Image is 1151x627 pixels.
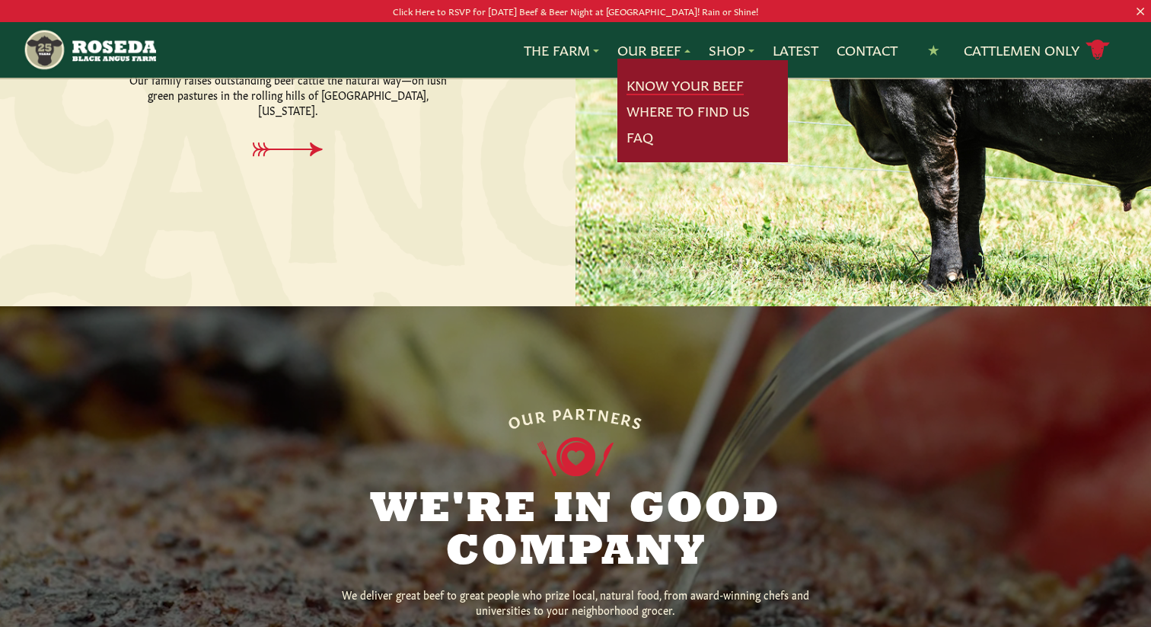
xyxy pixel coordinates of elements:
p: Click Here to RSVP for [DATE] Beef & Beer Night at [GEOGRAPHIC_DATA]! Rain or Shine! [58,3,1094,19]
span: E [610,407,623,425]
span: R [575,404,586,421]
span: O [505,411,523,430]
span: R [534,406,547,424]
a: Cattlemen Only [964,37,1110,63]
div: OUR PARTNERS [505,404,646,430]
img: https://roseda.com/wp-content/uploads/2021/05/roseda-25-header.png [23,28,156,72]
p: We deliver great beef to great people who prize local, natural food, from award-winning chefs and... [332,587,819,617]
span: T [586,404,598,421]
a: Latest [773,40,818,60]
span: P [551,405,563,422]
span: R [620,409,635,428]
a: Shop [709,40,754,60]
span: U [520,408,536,427]
a: Our Beef [617,40,690,60]
h2: We're in Good Company [283,489,868,574]
a: Where To Find Us [627,101,750,121]
span: S [631,412,646,431]
a: The Farm [524,40,599,60]
p: Our family raises outstanding beef cattle the natural way—on lush green pastures in the rolling h... [128,72,448,117]
a: Know Your Beef [627,75,744,95]
nav: Main Navigation [23,22,1128,78]
a: Contact [837,40,898,60]
span: N [597,405,612,423]
span: A [562,404,575,421]
a: FAQ [627,127,653,147]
